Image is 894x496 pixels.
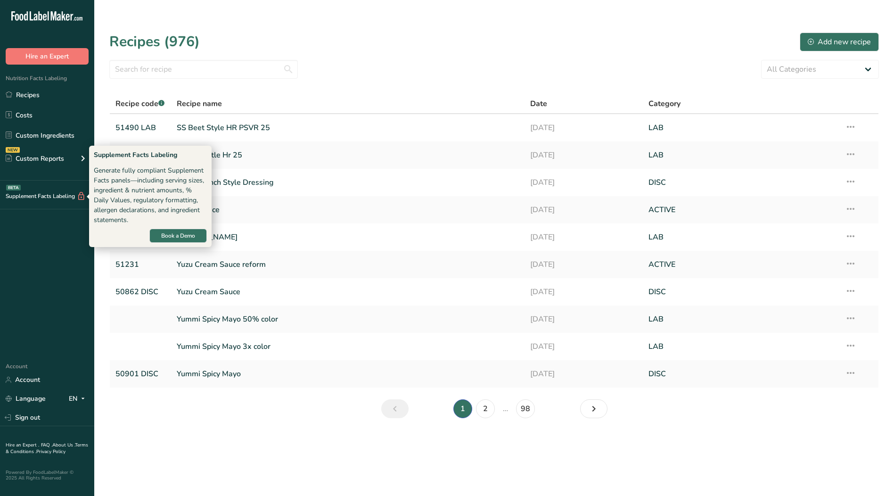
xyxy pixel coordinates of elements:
div: Supplement Facts Labeling [94,150,207,160]
div: EN [69,393,89,405]
a: LAB [648,118,834,138]
a: [DATE] [530,118,637,138]
a: Yuzu Cream Sauce [177,282,519,302]
a: Page 2. [476,399,495,418]
iframe: Intercom live chat [862,464,885,487]
a: [DATE] [530,282,637,302]
a: Zesty French Style Dressing [177,173,519,192]
h1: Recipes (976) [109,31,200,52]
a: SS Beet Style HR PSVR 25 [177,118,519,138]
a: LAB [648,337,834,356]
a: [DATE] [530,337,637,356]
a: 51489 LAB [115,145,165,165]
a: [DATE] [530,145,637,165]
span: Recipe name [177,98,222,109]
a: DISC [648,282,834,302]
a: Language [6,390,46,407]
a: Previous page [381,399,409,418]
a: SS Beet Stle Hr 25 [177,145,519,165]
span: Book a Demo [161,231,195,240]
a: 51490 LAB [115,118,165,138]
a: Page 98. [516,399,535,418]
a: About Us . [52,442,75,448]
a: [DATE] [530,200,637,220]
a: ACTIVE [648,255,834,274]
a: Yummi Spicy Mayo 50% color [177,309,519,329]
a: Privacy Policy [36,448,66,455]
button: Hire an Expert [6,48,89,65]
span: Date [530,98,547,109]
a: DISC [648,173,834,192]
a: Zaxby sauce [177,200,519,220]
a: [DATE] [530,309,637,329]
input: Search for recipe [109,60,298,79]
div: BETA [6,185,21,190]
a: Yummi Spicy Mayo [177,364,519,384]
div: Generate fully compliant Supplement Facts panels—including serving sizes, ingredient & nutrient a... [94,165,207,225]
a: LAB [648,145,834,165]
span: Recipe code [115,99,164,109]
a: [DATE] [530,173,637,192]
div: NEW [6,147,20,153]
a: Yuzu Cream Sauce reform [177,255,519,274]
a: DISC [648,364,834,384]
button: Add new recipe [800,33,879,51]
a: [DATE] [530,364,637,384]
a: [PERSON_NAME] [177,227,519,247]
div: Add new recipe [808,36,871,48]
span: Category [648,98,681,109]
a: LAB [648,227,834,247]
a: Next page [580,399,607,418]
button: Book a Demo [149,229,207,243]
a: 50862 DISC [115,282,165,302]
a: ACTIVE [648,200,834,220]
a: FAQ . [41,442,52,448]
a: [DATE] [530,255,637,274]
a: [DATE] [530,227,637,247]
a: Terms & Conditions . [6,442,88,455]
a: 50901 DISC [115,364,165,384]
div: Custom Reports [6,154,64,164]
a: Hire an Expert . [6,442,39,448]
a: Yummi Spicy Mayo 3x color [177,337,519,356]
div: Powered By FoodLabelMaker © 2025 All Rights Reserved [6,470,89,481]
a: 51231 [115,255,165,274]
a: LAB [648,309,834,329]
